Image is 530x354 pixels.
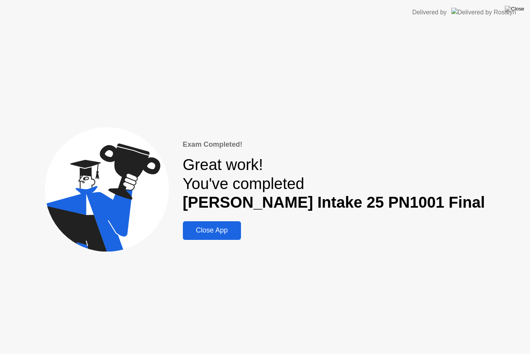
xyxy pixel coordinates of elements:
button: Close App [183,221,241,240]
b: [PERSON_NAME] Intake 25 PN1001 Final [183,194,485,211]
img: Delivered by Rosalyn [451,8,516,17]
div: Exam Completed! [183,139,485,149]
div: Great work! You've completed [183,156,485,212]
div: Close App [185,226,239,234]
img: Close [505,6,524,12]
div: Delivered by [412,8,447,17]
